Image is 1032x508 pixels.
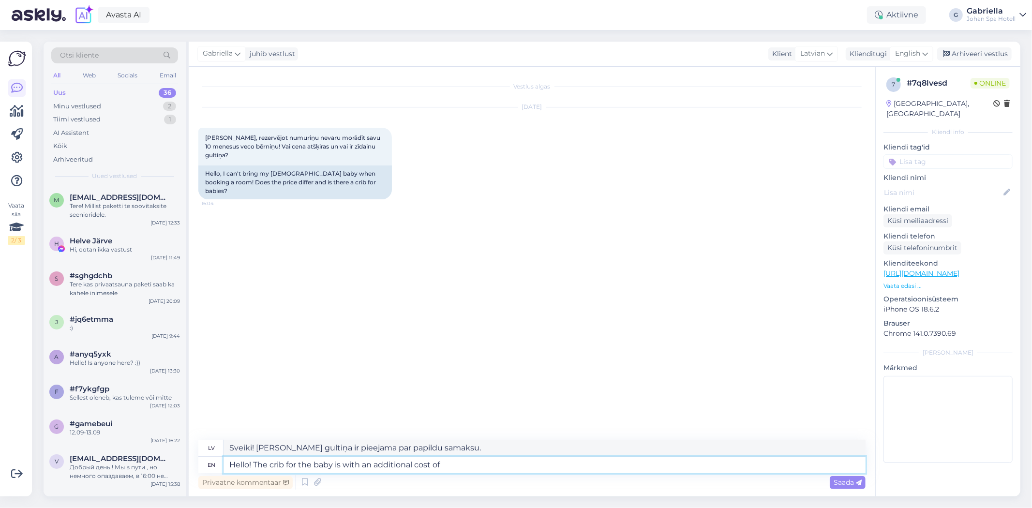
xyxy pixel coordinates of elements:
p: Kliendi telefon [883,231,1013,241]
div: [DATE] 11:49 [151,254,180,261]
div: Johan Spa Hotell [967,15,1016,23]
p: Vaata edasi ... [883,282,1013,290]
p: Chrome 141.0.7390.69 [883,329,1013,339]
span: #sghgdchb [70,271,112,280]
div: Email [158,69,178,82]
span: Saada [834,478,862,487]
div: Web [81,69,98,82]
div: Vaata siia [8,201,25,245]
a: [URL][DOMAIN_NAME] [883,269,959,278]
div: Vestlus algas [198,82,866,91]
a: Avasta AI [98,7,150,23]
div: G [949,8,963,22]
div: Arhiveeritud [53,155,93,164]
textarea: Sveiki! [PERSON_NAME] gultiņa ir pieejama par papildu samaksu. [224,440,866,456]
img: explore-ai [74,5,94,25]
div: en [208,457,216,473]
div: Hello, I can't bring my [DEMOGRAPHIC_DATA] baby when booking a room! Does the price differ and is... [198,165,392,199]
div: [DATE] 13:30 [150,367,180,374]
div: :) [70,324,180,332]
div: Tere kas privaatsauna paketi saab ka kahele inimesele [70,280,180,298]
input: Lisa tag [883,154,1013,169]
div: Tiimi vestlused [53,115,101,124]
span: 16:04 [201,200,238,207]
div: [GEOGRAPHIC_DATA], [GEOGRAPHIC_DATA] [886,99,993,119]
span: #f7ykgfgp [70,385,109,393]
span: m [54,196,60,204]
span: Otsi kliente [60,50,99,60]
div: 2 [163,102,176,111]
div: [DATE] 16:22 [150,437,180,444]
p: iPhone OS 18.6.2 [883,304,1013,314]
p: Brauser [883,318,1013,329]
span: f [55,388,59,395]
span: v [55,458,59,465]
div: Uus [53,88,66,98]
div: Privaatne kommentaar [198,476,293,489]
div: Minu vestlused [53,102,101,111]
div: [DATE] 9:44 [151,332,180,340]
p: Operatsioonisüsteem [883,294,1013,304]
div: [DATE] [198,103,866,111]
span: 7 [892,81,896,88]
span: #jq6etmma [70,315,113,324]
input: Lisa nimi [884,187,1002,198]
textarea: Hello! The crib for the baby is with an additional cost of [224,457,866,473]
div: AI Assistent [53,128,89,138]
div: Hello! Is anyone here? :)) [70,359,180,367]
span: #anyq5yxk [70,350,111,359]
span: s [55,275,59,282]
p: Kliendi tag'id [883,142,1013,152]
div: [DATE] 12:33 [150,219,180,226]
span: Helve Järve [70,237,112,245]
div: Sellest oleneb, kas tuleme või mitte [70,393,180,402]
div: juhib vestlust [246,49,295,59]
div: Küsi meiliaadressi [883,214,952,227]
p: Klienditeekond [883,258,1013,269]
div: 2 / 3 [8,236,25,245]
div: lv [209,440,215,456]
div: Kliendi info [883,128,1013,136]
div: Добрый день ! Мы в пути , но немного опаздаваем, в 16:00 не успеем. С уважением [PERSON_NAME] [PH... [70,463,180,480]
span: Gabriella [203,48,233,59]
div: Klient [768,49,792,59]
span: g [55,423,59,430]
div: Socials [116,69,139,82]
div: [DATE] 20:09 [149,298,180,305]
div: Hi, ootan ikka vastust [70,245,180,254]
div: 12.09-13.09 [70,428,180,437]
span: Online [971,78,1010,89]
span: [PERSON_NAME], rezervējot numuriņu nevaru morādīt savu 10 menesus veco bērniņu! Vai cena atšķiras... [205,134,382,159]
div: 1 [164,115,176,124]
img: Askly Logo [8,49,26,68]
p: Märkmed [883,363,1013,373]
div: Gabriella [967,7,1016,15]
span: H [54,240,59,247]
div: Aktiivne [867,6,926,24]
p: Kliendi nimi [883,173,1013,183]
span: maaja.lindau@gmail.com [70,193,170,202]
div: Klienditugi [846,49,887,59]
div: Kõik [53,141,67,151]
span: j [55,318,58,326]
span: English [895,48,920,59]
div: Tere! Millist paketti te soovitaksite seenioridele. [70,202,180,219]
div: [PERSON_NAME] [883,348,1013,357]
span: #gamebeui [70,419,112,428]
div: [DATE] 12:03 [150,402,180,409]
span: Uued vestlused [92,172,137,180]
a: GabriellaJohan Spa Hotell [967,7,1026,23]
div: Küsi telefoninumbrit [883,241,961,254]
div: # 7q8lvesd [907,77,971,89]
p: Kliendi email [883,204,1013,214]
div: [DATE] 15:38 [150,480,180,488]
div: Arhiveeri vestlus [937,47,1012,60]
span: vladocek@inbox.lv [70,454,170,463]
span: Latvian [800,48,825,59]
div: 36 [159,88,176,98]
div: All [51,69,62,82]
span: a [55,353,59,360]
